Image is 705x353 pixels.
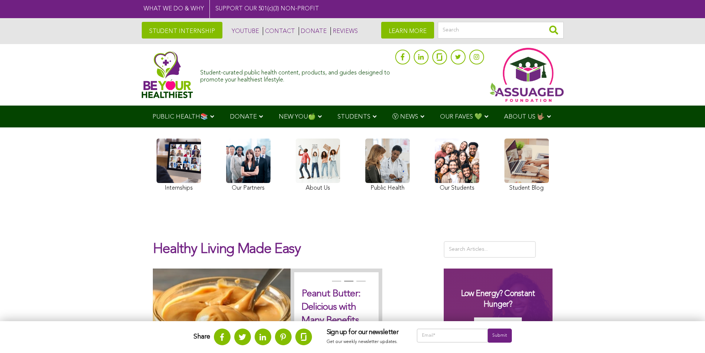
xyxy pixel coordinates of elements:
[668,317,705,353] iframe: Chat Widget
[230,114,257,120] span: DONATE
[142,51,193,98] img: Assuaged
[344,281,352,288] button: 2 of 3
[263,27,295,35] a: CONTACT
[299,27,327,35] a: DONATE
[153,241,433,265] h1: Healthy Living Made Easy
[330,27,358,35] a: REVIEWS
[490,48,564,102] img: Assuaged App
[142,22,222,39] a: STUDENT INTERNSHIP
[152,114,208,120] span: PUBLIC HEALTH📚
[356,281,364,288] button: 3 of 3
[440,114,482,120] span: OUR FAVES 💚
[194,333,210,340] strong: Share
[504,114,545,120] span: ABOUT US 🤟🏽
[279,114,316,120] span: NEW YOU🍏
[327,338,402,346] p: Get our weekly newsletter updates.
[230,27,259,35] a: YOUTUBE
[381,22,434,39] a: LEARN MORE
[488,329,511,343] input: Submit
[444,241,536,258] input: Search Articles...
[332,281,339,288] button: 1 of 3
[302,287,371,327] h2: Peanut Butter: Delicious with Many Benefits
[392,114,418,120] span: Ⓥ NEWS
[327,329,402,337] h3: Sign up for our newsletter
[200,66,391,84] div: Student-curated public health content, products, and guides designed to promote your healthiest l...
[438,22,564,39] input: Search
[338,114,370,120] span: STUDENTS
[437,53,442,61] img: glassdoor
[474,317,522,332] img: Get Your Guide
[451,289,545,310] h3: Low Energy? Constant Hunger?
[417,329,488,343] input: Email*
[142,106,564,127] div: Navigation Menu
[301,333,306,341] img: glassdoor.svg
